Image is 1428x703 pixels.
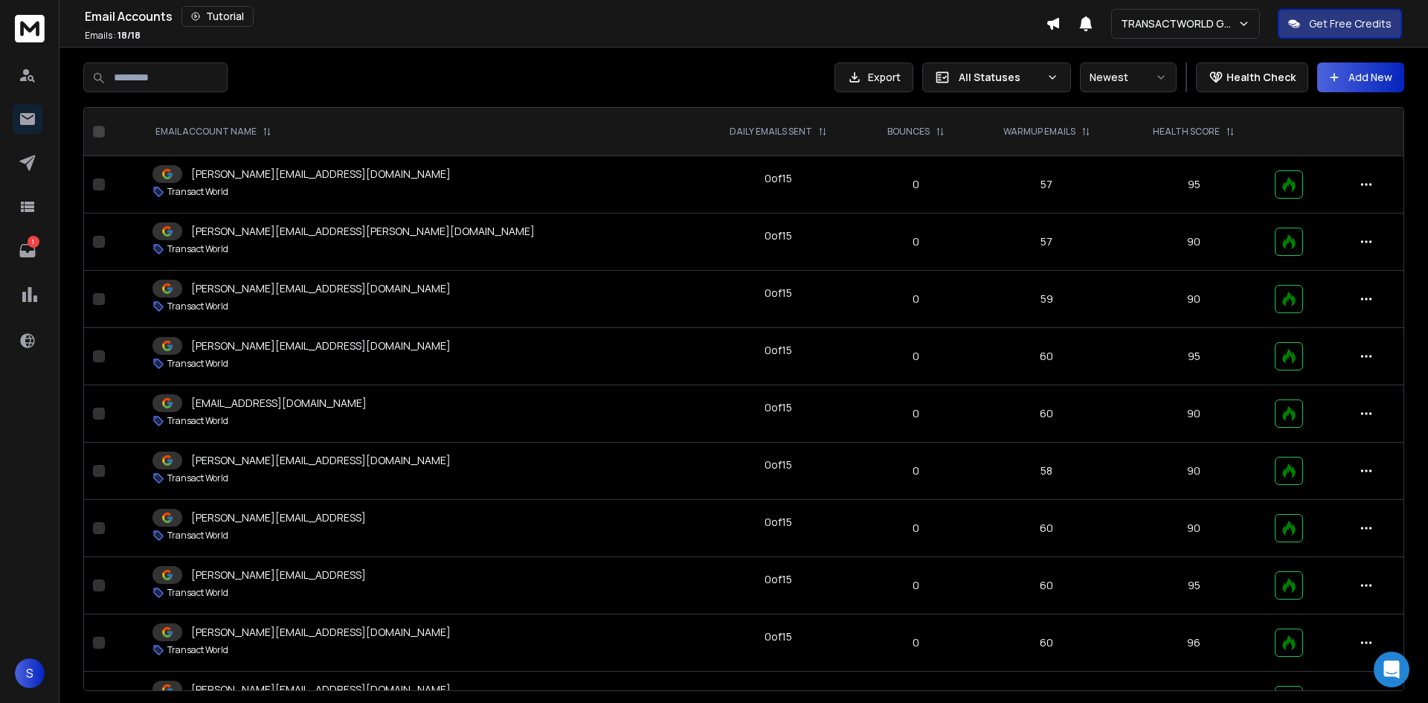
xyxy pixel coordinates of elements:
button: Tutorial [181,6,254,27]
p: 0 [870,234,962,249]
p: HEALTH SCORE [1153,126,1220,138]
p: All Statuses [959,70,1041,85]
button: S [15,658,45,688]
div: Open Intercom Messenger [1374,652,1409,687]
div: 0 of 15 [765,687,792,702]
p: [PERSON_NAME][EMAIL_ADDRESS][DOMAIN_NAME] [191,338,451,353]
p: Transact World [167,415,228,427]
td: 57 [971,156,1122,214]
p: Transact World [167,301,228,312]
p: [PERSON_NAME][EMAIL_ADDRESS][DOMAIN_NAME] [191,167,451,182]
p: 0 [870,292,962,306]
td: 90 [1122,500,1266,557]
p: Transact World [167,243,228,255]
p: [PERSON_NAME][EMAIL_ADDRESS][DOMAIN_NAME] [191,281,451,296]
td: 57 [971,214,1122,271]
p: [PERSON_NAME][EMAIL_ADDRESS][DOMAIN_NAME] [191,682,451,697]
p: Get Free Credits [1309,16,1392,31]
button: Export [834,62,913,92]
td: 58 [971,443,1122,500]
div: EMAIL ACCOUNT NAME [155,126,271,138]
div: 0 of 15 [765,228,792,243]
td: 60 [971,557,1122,614]
div: 0 of 15 [765,400,792,415]
div: 0 of 15 [765,171,792,186]
div: Email Accounts [85,6,1046,27]
p: 0 [870,463,962,478]
p: [PERSON_NAME][EMAIL_ADDRESS][DOMAIN_NAME] [191,625,451,640]
td: 59 [971,271,1122,328]
p: Transact World [167,530,228,542]
p: Emails : [85,30,141,42]
span: 18 / 18 [118,29,141,42]
td: 95 [1122,557,1266,614]
p: [PERSON_NAME][EMAIL_ADDRESS] [191,510,366,525]
td: 90 [1122,385,1266,443]
div: 0 of 15 [765,515,792,530]
p: Transact World [167,186,228,198]
p: Health Check [1226,70,1296,85]
p: 0 [870,406,962,421]
p: Transact World [167,472,228,484]
td: 90 [1122,271,1266,328]
td: 90 [1122,443,1266,500]
td: 90 [1122,214,1266,271]
div: 0 of 15 [765,343,792,358]
td: 60 [971,328,1122,385]
td: 95 [1122,328,1266,385]
td: 60 [971,385,1122,443]
p: 1 [28,236,39,248]
p: [PERSON_NAME][EMAIL_ADDRESS][DOMAIN_NAME] [191,453,451,468]
td: 60 [971,500,1122,557]
button: Add New [1317,62,1404,92]
a: 1 [13,236,42,266]
div: 0 of 15 [765,572,792,587]
td: 96 [1122,614,1266,672]
div: 0 of 15 [765,458,792,472]
button: Newest [1080,62,1177,92]
button: Health Check [1196,62,1308,92]
p: Transact World [167,644,228,656]
td: 95 [1122,156,1266,214]
p: 0 [870,349,962,364]
p: 0 [870,635,962,650]
p: Transact World [167,358,228,370]
button: Get Free Credits [1278,9,1402,39]
p: [PERSON_NAME][EMAIL_ADDRESS][PERSON_NAME][DOMAIN_NAME] [191,224,535,239]
p: TRANSACTWORLD GROUP [1121,16,1238,31]
td: 60 [971,614,1122,672]
p: 0 [870,177,962,192]
p: BOUNCES [887,126,930,138]
p: Transact World [167,587,228,599]
div: 0 of 15 [765,286,792,301]
p: 0 [870,578,962,593]
p: DAILY EMAILS SENT [730,126,812,138]
p: 0 [870,521,962,536]
p: [PERSON_NAME][EMAIL_ADDRESS] [191,568,366,582]
p: WARMUP EMAILS [1003,126,1075,138]
p: [EMAIL_ADDRESS][DOMAIN_NAME] [191,396,367,411]
div: 0 of 15 [765,629,792,644]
